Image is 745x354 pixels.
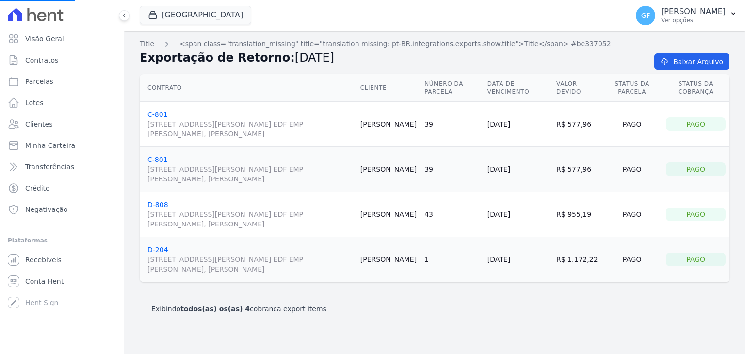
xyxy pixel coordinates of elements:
span: Lotes [25,98,44,108]
div: Pago [606,253,658,266]
button: [GEOGRAPHIC_DATA] [140,6,251,24]
span: [STREET_ADDRESS][PERSON_NAME] EDF EMP [PERSON_NAME], [PERSON_NAME] [147,209,353,229]
td: 39 [421,147,484,192]
a: Negativação [4,200,120,219]
a: Recebíveis [4,250,120,270]
th: Contrato [140,74,356,102]
div: Pago [606,208,658,221]
span: Recebíveis [25,255,62,265]
span: Visão Geral [25,34,64,44]
span: Crédito [25,183,50,193]
a: Clientes [4,114,120,134]
span: Contratos [25,55,58,65]
th: Status da Cobrança [662,74,729,102]
a: <span class="translation_missing" title="translation missing: pt-BR.integrations.exports.show.tit... [179,39,611,49]
td: R$ 577,96 [552,102,602,147]
a: Minha Carteira [4,136,120,155]
div: Pago [606,162,658,176]
div: Pago [666,117,726,131]
a: Visão Geral [4,29,120,48]
a: Crédito [4,178,120,198]
span: [STREET_ADDRESS][PERSON_NAME] EDF EMP [PERSON_NAME], [PERSON_NAME] [147,119,353,139]
a: Parcelas [4,72,120,91]
td: [DATE] [484,192,552,237]
td: [PERSON_NAME] [356,237,421,282]
p: [PERSON_NAME] [661,7,726,16]
th: Status da Parcela [602,74,662,102]
td: [PERSON_NAME] [356,147,421,192]
span: Negativação [25,205,68,214]
nav: Breadcrumb [140,39,729,49]
span: Transferências [25,162,74,172]
a: Baixar Arquivo [654,53,729,70]
span: translation missing: pt-BR.integrations.exports.index.title [140,40,154,48]
a: D-204[STREET_ADDRESS][PERSON_NAME] EDF EMP [PERSON_NAME], [PERSON_NAME] [147,246,353,274]
a: D-808[STREET_ADDRESS][PERSON_NAME] EDF EMP [PERSON_NAME], [PERSON_NAME] [147,201,353,229]
b: todos(as) os(as) 4 [180,305,250,313]
th: Valor devido [552,74,602,102]
span: Minha Carteira [25,141,75,150]
td: 43 [421,192,484,237]
td: [DATE] [484,147,552,192]
td: [DATE] [484,102,552,147]
a: Lotes [4,93,120,113]
h2: Exportação de Retorno: [140,49,639,66]
th: Número da Parcela [421,74,484,102]
button: GF [PERSON_NAME] Ver opções [628,2,745,29]
p: Ver opções [661,16,726,24]
a: Contratos [4,50,120,70]
span: [STREET_ADDRESS][PERSON_NAME] EDF EMP [PERSON_NAME], [PERSON_NAME] [147,164,353,184]
div: Pago [666,162,726,176]
p: Exibindo cobranca export items [151,304,326,314]
span: GF [641,12,650,19]
div: Pago [666,208,726,221]
div: Plataformas [8,235,116,246]
a: C-801[STREET_ADDRESS][PERSON_NAME] EDF EMP [PERSON_NAME], [PERSON_NAME] [147,111,353,139]
span: Conta Hent [25,276,64,286]
span: Clientes [25,119,52,129]
td: [PERSON_NAME] [356,192,421,237]
td: [DATE] [484,237,552,282]
a: Conta Hent [4,272,120,291]
span: Parcelas [25,77,53,86]
a: C-801[STREET_ADDRESS][PERSON_NAME] EDF EMP [PERSON_NAME], [PERSON_NAME] [147,156,353,184]
th: Data de Vencimento [484,74,552,102]
td: R$ 1.172,22 [552,237,602,282]
a: Title [140,39,154,49]
td: [PERSON_NAME] [356,102,421,147]
td: 1 [421,237,484,282]
a: Transferências [4,157,120,177]
div: Pago [666,253,726,266]
th: Cliente [356,74,421,102]
div: Pago [606,117,658,131]
span: [STREET_ADDRESS][PERSON_NAME] EDF EMP [PERSON_NAME], [PERSON_NAME] [147,255,353,274]
td: R$ 955,19 [552,192,602,237]
td: 39 [421,102,484,147]
td: R$ 577,96 [552,147,602,192]
span: [DATE] [295,51,334,64]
